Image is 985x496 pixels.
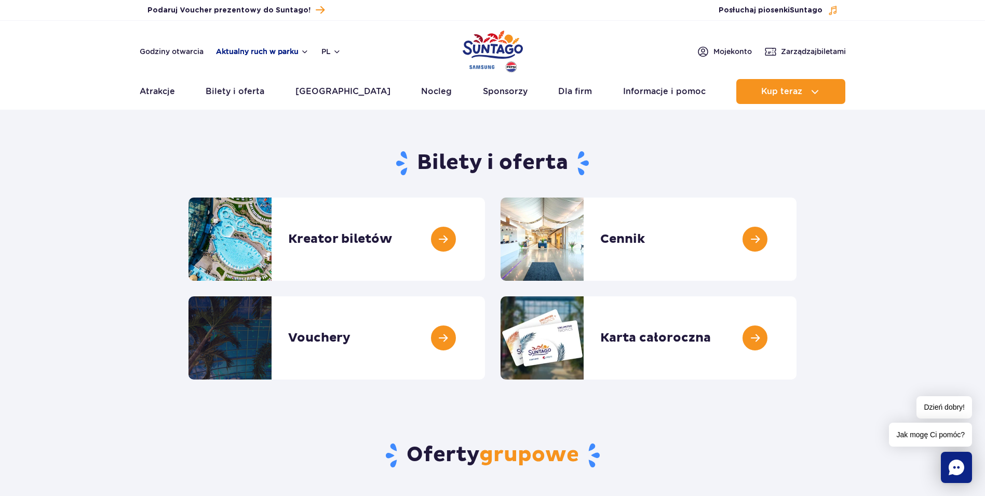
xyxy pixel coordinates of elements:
span: Zarządzaj biletami [781,46,846,57]
h1: Bilety i oferta [188,150,797,177]
a: Nocleg [421,79,452,104]
a: Zarządzajbiletami [764,45,846,58]
span: Kup teraz [761,87,802,96]
button: Kup teraz [736,79,845,104]
span: Dzień dobry! [916,396,972,419]
span: Suntago [790,7,822,14]
a: [GEOGRAPHIC_DATA] [295,79,390,104]
span: Jak mogę Ci pomóc? [889,423,972,447]
h2: Oferty [188,442,797,469]
span: grupowe [479,442,579,468]
a: Godziny otwarcia [140,46,204,57]
span: Posłuchaj piosenki [719,5,822,16]
a: Atrakcje [140,79,175,104]
a: Podaruj Voucher prezentowy do Suntago! [147,3,325,17]
span: Podaruj Voucher prezentowy do Suntago! [147,5,311,16]
a: Sponsorzy [483,79,528,104]
div: Chat [941,452,972,483]
button: Aktualny ruch w parku [216,47,309,56]
button: pl [321,46,341,57]
a: Mojekonto [697,45,752,58]
button: Posłuchaj piosenkiSuntago [719,5,838,16]
span: Moje konto [713,46,752,57]
a: Informacje i pomoc [623,79,706,104]
a: Park of Poland [463,26,523,74]
a: Bilety i oferta [206,79,264,104]
a: Dla firm [558,79,592,104]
